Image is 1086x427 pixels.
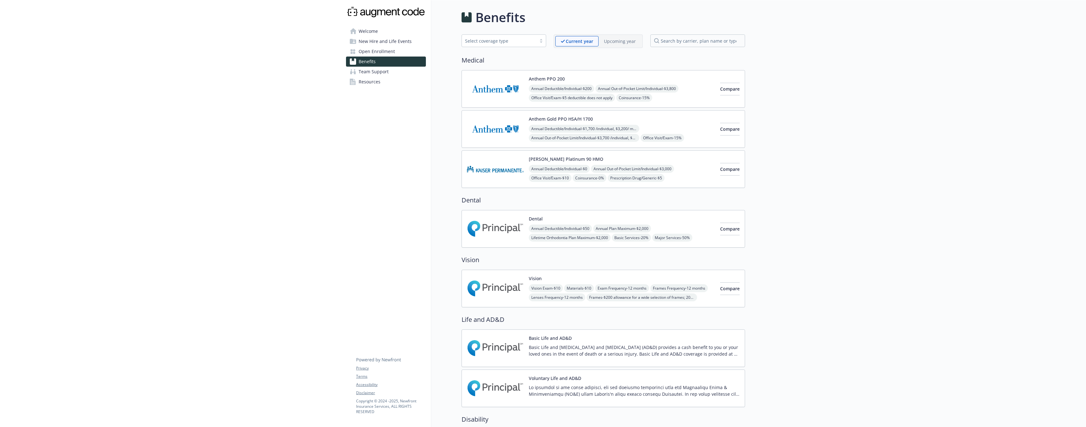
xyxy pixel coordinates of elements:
[595,284,649,292] span: Exam Frequency - 12 months
[359,36,412,46] span: New Hire and Life Events
[359,26,378,36] span: Welcome
[720,126,740,132] span: Compare
[475,8,525,27] h1: Benefits
[467,335,524,362] img: Principal Financial Group Inc carrier logo
[616,94,652,102] span: Coinsurance - 15%
[462,315,745,324] h2: Life and AD&D
[467,75,524,102] img: Anthem Blue Cross carrier logo
[359,57,376,67] span: Benefits
[346,57,426,67] a: Benefits
[720,166,740,172] span: Compare
[467,215,524,242] img: Principal Financial Group Inc carrier logo
[720,286,740,292] span: Compare
[467,116,524,142] img: Anthem Blue Cross carrier logo
[359,77,380,87] span: Resources
[529,275,542,282] button: Vision
[359,67,389,77] span: Team Support
[529,75,565,82] button: Anthem PPO 200
[564,284,594,292] span: Materials - $10
[346,46,426,57] a: Open Enrollment
[346,77,426,87] a: Resources
[462,415,745,424] h2: Disability
[529,85,594,93] span: Annual Deductible/Individual - $200
[529,234,611,242] span: Lifetime Orthodontia Plan Maximum - $2,000
[529,293,585,301] span: Lenses Frequency - 12 months
[652,234,692,242] span: Major Services - 50%
[720,223,740,235] button: Compare
[608,174,665,182] span: Prescription Drug/Generic - $5
[720,86,740,92] span: Compare
[529,375,581,382] button: Voluntary Life and AD&D
[720,163,740,176] button: Compare
[573,174,606,182] span: Coinsurance - 0%
[529,125,639,133] span: Annual Deductible/Individual - $1,700 /individual, $3,200/ member
[612,234,651,242] span: Basic Services - 20%
[467,375,524,402] img: Principal Financial Group Inc carrier logo
[720,123,740,135] button: Compare
[467,275,524,302] img: Principal Financial Group Inc carrier logo
[529,225,592,232] span: Annual Deductible/Individual - $50
[467,156,524,183] img: Kaiser Permanente Insurance Company carrier logo
[356,382,426,388] a: Accessibility
[462,56,745,65] h2: Medical
[462,255,745,265] h2: Vision
[529,215,543,222] button: Dental
[356,398,426,414] p: Copyright © 2024 - 2025 , Newfront Insurance Services, ALL RIGHTS RESERVED
[566,38,593,45] p: Current year
[529,174,571,182] span: Office Visit/Exam - $10
[720,226,740,232] span: Compare
[346,36,426,46] a: New Hire and Life Events
[529,335,572,341] button: Basic Life and AD&D
[356,365,426,371] a: Privacy
[529,134,639,142] span: Annual Out-of-Pocket Limit/Individual - $3,700 /individual, $3,700/ member
[346,67,426,77] a: Team Support
[529,156,603,162] button: [PERSON_NAME] Platinum 90 HMO
[720,282,740,295] button: Compare
[346,26,426,36] a: Welcome
[529,94,615,102] span: Office Visit/Exam - $5 deductible does not apply
[591,165,674,173] span: Annual Out-of-Pocket Limit/Individual - $3,000
[650,284,708,292] span: Frames Frequency - 12 months
[529,116,593,122] button: Anthem Gold PPO HSA/H 1700
[465,38,533,44] div: Select coverage type
[529,284,563,292] span: Vision Exam - $10
[359,46,395,57] span: Open Enrollment
[595,85,678,93] span: Annual Out-of-Pocket Limit/Individual - $3,800
[593,225,651,232] span: Annual Plan Maximum - $2,000
[356,374,426,379] a: Terms
[720,83,740,95] button: Compare
[587,293,697,301] span: Frames - $200 allowance for a wide selection of frames; 20% off amount over allowance
[641,134,684,142] span: Office Visit/Exam - 15%
[650,34,745,47] input: search by carrier, plan name or type
[604,38,636,45] p: Upcoming year
[529,165,590,173] span: Annual Deductible/Individual - $0
[529,344,740,357] p: Basic Life and [MEDICAL_DATA] and [MEDICAL_DATA] (AD&D) provides a cash benefit to you or your lo...
[529,384,740,397] p: Lo ipsumdol si ame conse adipisci, eli sed doeiusmo temporinci utla etd Magnaaliqu Enima & Minimv...
[356,390,426,396] a: Disclaimer
[462,195,745,205] h2: Dental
